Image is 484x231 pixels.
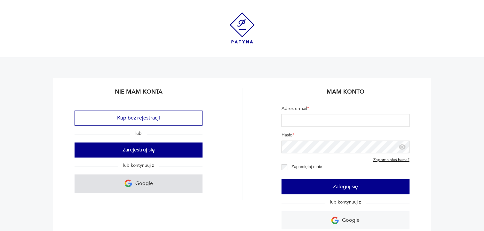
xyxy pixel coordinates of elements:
[342,215,360,225] p: Google
[118,162,159,168] span: lub kontynuuj z
[75,111,202,126] button: Kup bez rejestracji
[331,217,339,224] img: Ikona Google
[291,164,322,169] label: Zapamiętaj mnie
[282,105,409,114] label: Adres e-mail
[75,174,202,193] a: Google
[130,130,147,136] span: lub
[373,158,409,163] a: Zapomniałeś hasła?
[282,132,409,141] label: Hasło
[75,142,202,158] button: Zarejestruj się
[282,179,409,194] button: Zaloguj się
[230,12,255,43] img: Patyna - sklep z meblami i dekoracjami vintage
[325,199,366,205] span: lub kontynuuj z
[282,211,409,229] a: Google
[124,180,132,187] img: Ikona Google
[282,88,409,100] h2: Mam konto
[135,179,153,189] p: Google
[75,88,202,100] h2: Nie mam konta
